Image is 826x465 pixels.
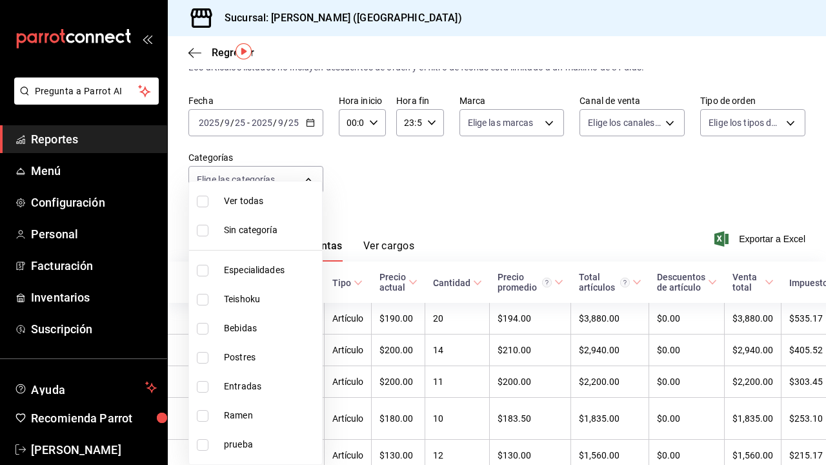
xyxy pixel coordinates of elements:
[236,43,252,59] img: Tooltip marker
[224,380,317,393] span: Entradas
[224,322,317,335] span: Bebidas
[224,263,317,277] span: Especialidades
[224,293,317,306] span: Teishoku
[224,194,317,208] span: Ver todas
[224,409,317,422] span: Ramen
[224,351,317,364] span: Postres
[224,438,317,451] span: prueba
[224,223,317,237] span: Sin categoría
